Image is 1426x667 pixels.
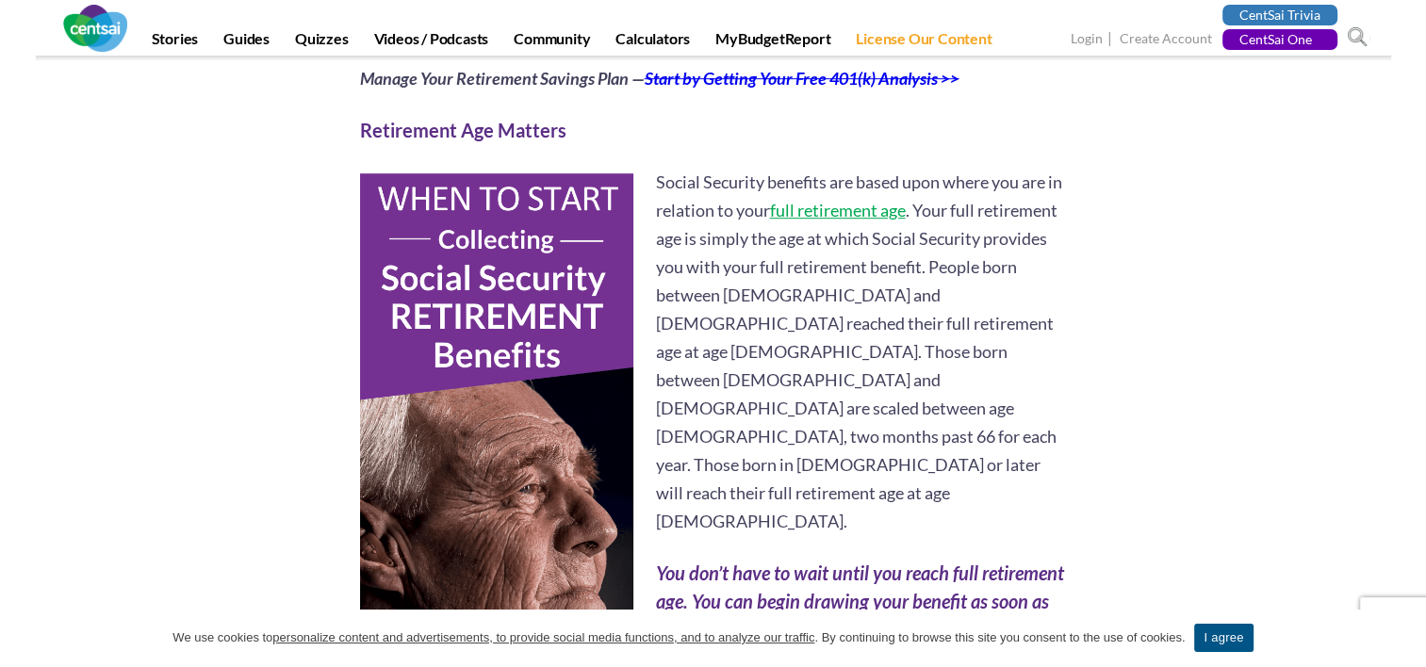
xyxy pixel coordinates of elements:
a: full retirement age [770,200,906,220]
u: personalize content and advertisements, to provide social media functions, and to analyze our tra... [272,630,814,644]
span: | [1106,28,1117,50]
a: Stories [140,29,210,56]
a: CentSai Trivia [1222,5,1337,25]
a: Quizzes [284,29,360,56]
a: Community [502,29,601,56]
a: Start by Getting Your Free 401(k) Analysis >> [645,68,959,89]
a: Videos / Podcasts [363,29,500,56]
a: Login [1071,30,1103,50]
strong: Retirement Age Matters [360,119,566,141]
span: We use cookies to . By continuing to browse this site you consent to the use of cookies. [172,628,1185,647]
a: MyBudgetReport [704,29,842,56]
a: Create Account [1120,30,1212,50]
p: Social Security benefits are based upon where you are in relation to your . Your full retirement ... [360,168,1067,535]
a: Calculators [604,29,701,56]
a: CentSai One [1222,29,1337,50]
a: Guides [212,29,281,56]
a: License Our Content [844,29,1003,56]
a: I agree [1194,624,1253,652]
img: CentSai [63,5,127,52]
strong: Manage Your Retirement Savings Plan — [360,68,645,89]
a: I agree [1393,628,1412,647]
